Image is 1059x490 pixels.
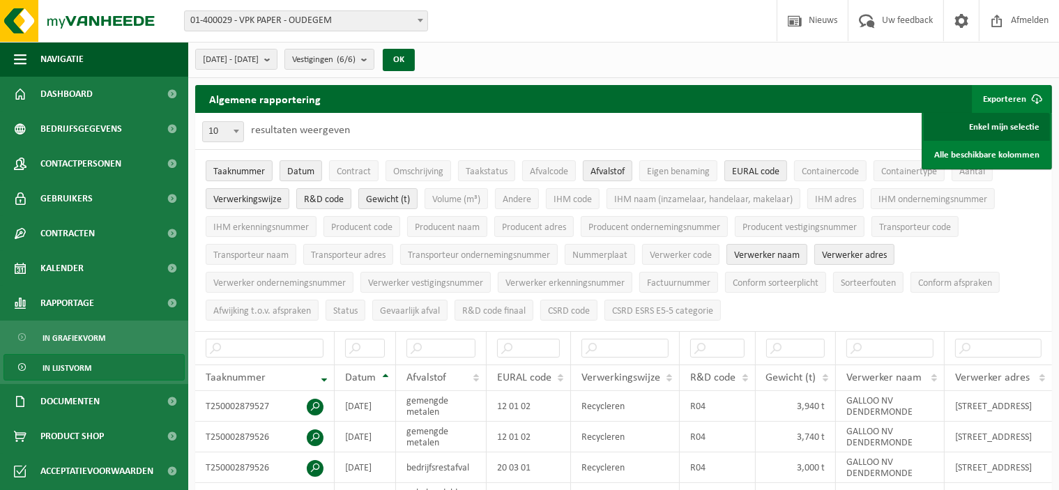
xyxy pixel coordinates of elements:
button: IHM adresIHM adres: Activate to sort [807,188,864,209]
a: Enkel mijn selectie [924,113,1050,141]
td: bedrijfsrestafval [396,452,487,483]
td: [DATE] [335,391,396,422]
span: Taaknummer [213,167,265,177]
td: [DATE] [335,422,396,452]
button: AfvalcodeAfvalcode: Activate to sort [522,160,576,181]
span: Producent vestigingsnummer [742,222,857,233]
td: gemengde metalen [396,391,487,422]
button: OK [383,49,415,71]
span: Datum [345,372,376,383]
button: DatumDatum: Activate to sort [280,160,322,181]
button: OmschrijvingOmschrijving: Activate to sort [386,160,451,181]
button: Exporteren [972,85,1051,113]
span: Documenten [40,384,100,419]
span: Gebruikers [40,181,93,216]
span: Nummerplaat [572,250,627,261]
button: TaakstatusTaakstatus: Activate to sort [458,160,515,181]
span: Verwerker adres [955,372,1030,383]
button: Transporteur adresTransporteur adres: Activate to sort [303,244,393,265]
button: Transporteur ondernemingsnummerTransporteur ondernemingsnummer : Activate to sort [400,244,558,265]
td: 12 01 02 [487,422,571,452]
span: Omschrijving [393,167,443,177]
span: Verwerker naam [734,250,800,261]
span: EURAL code [732,167,779,177]
td: GALLOO NV DENDERMONDE [836,422,945,452]
td: 20 03 01 [487,452,571,483]
button: ContractContract: Activate to sort [329,160,379,181]
button: SorteerfoutenSorteerfouten: Activate to sort [833,272,904,293]
span: Aantal [959,167,985,177]
button: Afwijking t.o.v. afsprakenAfwijking t.o.v. afspraken: Activate to sort [206,300,319,321]
button: Verwerker vestigingsnummerVerwerker vestigingsnummer: Activate to sort [360,272,491,293]
button: Vestigingen(6/6) [284,49,374,70]
span: Contactpersonen [40,146,121,181]
td: T250002879526 [195,452,335,483]
span: Afvalcode [530,167,568,177]
td: [STREET_ADDRESS] [945,391,1052,422]
label: resultaten weergeven [251,125,350,136]
button: Producent ondernemingsnummerProducent ondernemingsnummer: Activate to sort [581,216,728,237]
button: IHM naam (inzamelaar, handelaar, makelaar)IHM naam (inzamelaar, handelaar, makelaar): Activate to... [607,188,800,209]
button: R&D codeR&amp;D code: Activate to sort [296,188,351,209]
span: Verwerker naam [846,372,922,383]
button: Verwerker ondernemingsnummerVerwerker ondernemingsnummer: Activate to sort [206,272,353,293]
span: IHM erkenningsnummer [213,222,309,233]
span: Vestigingen [292,49,356,70]
td: R04 [680,391,756,422]
span: Gewicht (t) [766,372,816,383]
span: R&D code [304,194,344,205]
span: Navigatie [40,42,84,77]
span: Contracten [40,216,95,251]
span: 10 [202,121,244,142]
span: Datum [287,167,314,177]
span: 01-400029 - VPK PAPER - OUDEGEM [185,11,427,31]
td: Recycleren [571,422,679,452]
span: Status [333,306,358,316]
span: IHM adres [815,194,856,205]
span: EURAL code [497,372,551,383]
td: [DATE] [335,452,396,483]
span: Producent code [331,222,393,233]
span: R&D code finaal [462,306,526,316]
button: NummerplaatNummerplaat: Activate to sort [565,244,635,265]
td: GALLOO NV DENDERMONDE [836,391,945,422]
span: Acceptatievoorwaarden [40,454,153,489]
span: Taakstatus [466,167,508,177]
button: Transporteur codeTransporteur code: Activate to sort [871,216,959,237]
span: Contract [337,167,371,177]
button: CSRD codeCSRD code: Activate to sort [540,300,597,321]
span: Verwerker adres [822,250,887,261]
button: IHM ondernemingsnummerIHM ondernemingsnummer: Activate to sort [871,188,995,209]
span: Kalender [40,251,84,286]
span: Transporteur code [879,222,951,233]
a: In lijstvorm [3,354,185,381]
span: Sorteerfouten [841,278,896,289]
td: [STREET_ADDRESS] [945,452,1052,483]
button: Verwerker naamVerwerker naam: Activate to sort [726,244,807,265]
span: IHM naam (inzamelaar, handelaar, makelaar) [614,194,793,205]
button: Transporteur naamTransporteur naam: Activate to sort [206,244,296,265]
button: [DATE] - [DATE] [195,49,277,70]
button: FactuurnummerFactuurnummer: Activate to sort [639,272,718,293]
a: In grafiekvorm [3,324,185,351]
button: Verwerker erkenningsnummerVerwerker erkenningsnummer: Activate to sort [498,272,632,293]
button: Producent vestigingsnummerProducent vestigingsnummer: Activate to sort [735,216,864,237]
button: AantalAantal: Activate to sort [952,160,993,181]
button: Producent naamProducent naam: Activate to sort [407,216,487,237]
button: Eigen benamingEigen benaming: Activate to sort [639,160,717,181]
span: Transporteur adres [311,250,386,261]
span: IHM code [554,194,592,205]
td: T250002879527 [195,391,335,422]
span: Transporteur ondernemingsnummer [408,250,550,261]
span: Conform afspraken [918,278,992,289]
span: 01-400029 - VPK PAPER - OUDEGEM [184,10,428,31]
button: Verwerker adresVerwerker adres: Activate to sort [814,244,894,265]
button: Verwerker codeVerwerker code: Activate to sort [642,244,719,265]
span: Producent naam [415,222,480,233]
span: Verwerker ondernemingsnummer [213,278,346,289]
td: R04 [680,422,756,452]
span: Conform sorteerplicht [733,278,818,289]
span: Taaknummer [206,372,266,383]
button: Gevaarlijk afval : Activate to sort [372,300,448,321]
td: gemengde metalen [396,422,487,452]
